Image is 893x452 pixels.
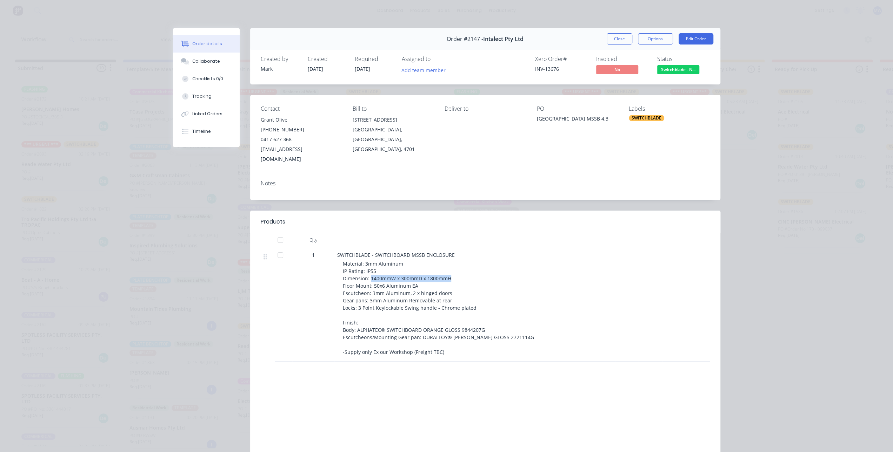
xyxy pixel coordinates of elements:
div: Created [308,56,346,62]
button: Linked Orders [173,105,240,123]
button: Order details [173,35,240,53]
div: SWITCHBLADE [629,115,664,121]
div: Tracking [192,93,212,100]
button: Options [638,33,673,44]
button: Add team member [398,65,449,75]
div: 0417 627 368 [261,135,341,144]
button: Collaborate [173,53,240,70]
button: Close [607,33,632,44]
button: Timeline [173,123,240,140]
div: Mark [261,65,299,73]
span: 1 [312,251,315,259]
div: Products [261,218,285,226]
div: Invoiced [596,56,649,62]
div: PO [537,105,618,112]
button: Checklists 0/0 [173,70,240,88]
div: [GEOGRAPHIC_DATA] MSSB 4.3 [537,115,618,125]
div: Grant Olive [261,115,341,125]
div: Bill to [353,105,433,112]
span: [DATE] [355,66,370,72]
div: Timeline [192,128,211,135]
span: [DATE] [308,66,323,72]
div: Assigned to [402,56,472,62]
div: Checklists 0/0 [192,76,223,82]
span: Switchblade - N... [657,65,699,74]
div: Grant Olive[PHONE_NUMBER]0417 627 368[EMAIL_ADDRESS][DOMAIN_NAME] [261,115,341,164]
div: INV-13676 [535,65,588,73]
div: Collaborate [192,58,220,64]
div: [PHONE_NUMBER] [261,125,341,135]
span: Material: 3mm Aluminum IP Rating: IP55 Dimension: 1400mmW x 300mmD x 1800mmH Floor Mount: 50x6 Al... [343,260,534,355]
button: Edit Order [679,33,713,44]
div: Deliver to [445,105,525,112]
span: SWITCHBLADE - SWITCHBOARD MSSB ENCLOSURE [337,252,455,258]
span: Order #2147 - [447,36,483,42]
div: Xero Order # [535,56,588,62]
div: Contact [261,105,341,112]
div: Linked Orders [192,111,222,117]
div: [GEOGRAPHIC_DATA], [GEOGRAPHIC_DATA], [GEOGRAPHIC_DATA], 4701 [353,125,433,154]
div: Labels [629,105,709,112]
div: Status [657,56,710,62]
div: [STREET_ADDRESS] [353,115,433,125]
div: Qty [292,233,334,247]
span: Intalect Pty Ltd [483,36,524,42]
button: Switchblade - N... [657,65,699,76]
div: Order details [192,41,222,47]
button: Add team member [402,65,449,75]
div: [EMAIL_ADDRESS][DOMAIN_NAME] [261,144,341,164]
div: Created by [261,56,299,62]
span: No [596,65,638,74]
div: Notes [261,180,710,187]
div: Required [355,56,393,62]
button: Tracking [173,88,240,105]
div: [STREET_ADDRESS][GEOGRAPHIC_DATA], [GEOGRAPHIC_DATA], [GEOGRAPHIC_DATA], 4701 [353,115,433,154]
